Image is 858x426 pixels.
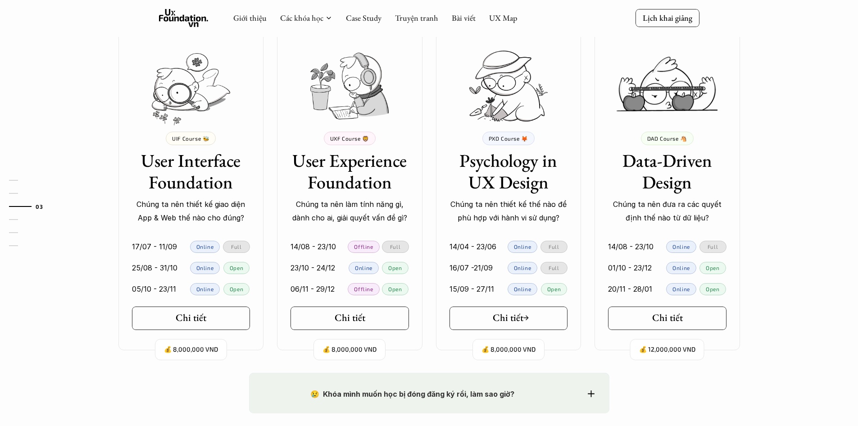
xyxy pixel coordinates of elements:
[390,243,400,250] p: Full
[449,261,493,275] p: 16/07 -21/09
[196,286,214,292] p: Online
[132,197,250,225] p: Chúng ta nên thiết kế giao diện App & Web thế nào cho đúng?
[608,261,652,275] p: 01/10 - 23/12
[608,197,726,225] p: Chúng ta nên đưa ra các quyết định thế nào từ dữ liệu?
[708,243,718,250] p: Full
[449,240,496,253] p: 14/04 - 23/06
[230,286,243,292] p: Open
[449,307,568,330] a: Chi tiết
[639,344,695,356] p: 💰 12,000,000 VND
[291,307,409,330] a: Chi tiết
[672,243,690,250] p: Online
[549,243,559,250] p: Full
[643,13,692,23] p: Lịch khai giảng
[388,265,402,271] p: Open
[291,240,336,253] p: 14/08 - 23/10
[196,243,214,250] p: Online
[608,307,726,330] a: Chi tiết
[231,243,241,250] p: Full
[291,150,409,193] h3: User Experience Foundation
[549,265,559,271] p: Full
[322,344,377,356] p: 💰 8,000,000 VND
[176,312,206,324] h5: Chi tiết
[514,265,531,271] p: Online
[608,282,652,296] p: 20/11 - 28/01
[608,150,726,193] h3: Data-Driven Design
[172,135,209,142] p: UIF Course 🐝
[514,243,531,250] p: Online
[355,265,372,271] p: Online
[672,265,690,271] p: Online
[481,344,536,356] p: 💰 8,000,000 VND
[672,286,690,292] p: Online
[230,265,243,271] p: Open
[514,286,531,292] p: Online
[233,13,267,23] a: Giới thiệu
[196,265,214,271] p: Online
[132,282,176,296] p: 05/10 - 23/11
[291,282,335,296] p: 06/11 - 29/12
[346,13,381,23] a: Case Study
[164,344,218,356] p: 💰 8,000,000 VND
[636,9,699,27] a: Lịch khai giảng
[608,240,654,253] p: 14/08 - 23/10
[647,135,687,142] p: DAD Course 🐴
[706,286,719,292] p: Open
[354,286,373,292] p: Offline
[706,265,719,271] p: Open
[489,135,528,142] p: PXD Course 🦊
[354,243,373,250] p: Offline
[335,312,365,324] h5: Chi tiết
[132,307,250,330] a: Chi tiết
[449,282,494,296] p: 15/09 - 27/11
[449,197,568,225] p: Chúng ta nên thiết kế thế nào để phù hợp với hành vi sử dụng?
[395,13,438,23] a: Truyện tranh
[132,240,177,253] p: 17/07 - 11/09
[291,261,335,275] p: 23/10 - 24/12
[489,13,518,23] a: UX Map
[330,135,369,142] p: UXF Course 🦁
[547,286,561,292] p: Open
[310,389,514,399] strong: 😢 Khóa mình muốn học bị đóng đăng ký rồi, làm sao giờ?
[280,13,323,23] a: Các khóa học
[452,13,476,23] a: Bài viết
[36,203,43,210] strong: 03
[652,312,683,324] h5: Chi tiết
[388,286,402,292] p: Open
[132,261,177,275] p: 25/08 - 31/10
[291,197,409,225] p: Chúng ta nên làm tính năng gì, dành cho ai, giải quyết vấn đề gì?
[132,150,250,193] h3: User Interface Foundation
[449,150,568,193] h3: Psychology in UX Design
[493,312,523,324] h5: Chi tiết
[9,201,52,212] a: 03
